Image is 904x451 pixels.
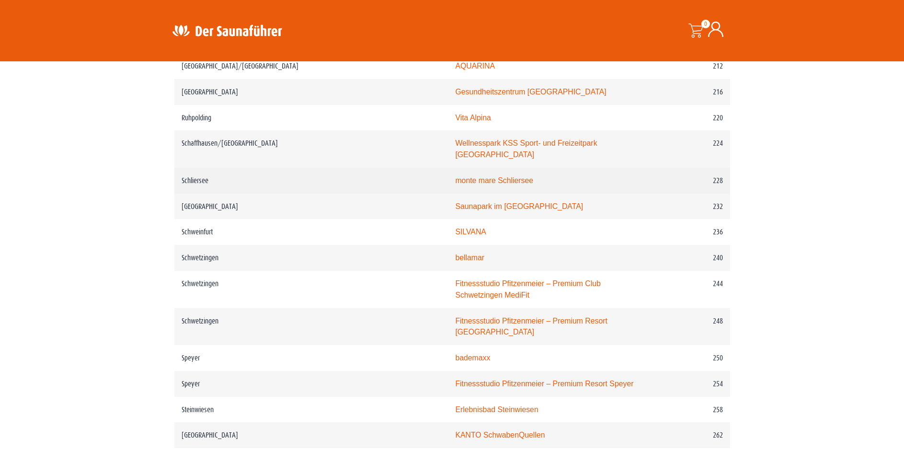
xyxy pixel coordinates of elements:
[174,219,448,245] td: Schweinfurt
[643,345,730,371] td: 250
[174,422,448,448] td: [GEOGRAPHIC_DATA]
[174,245,448,271] td: Schwetzingen
[455,279,601,299] a: Fitnessstudio Pfitzenmeier – Premium Club Schwetzingen MediFit
[643,53,730,79] td: 212
[455,114,491,122] a: Vita Alpina
[455,405,538,414] a: Erlebnisbad Steinwiesen
[455,431,545,439] a: KANTO SchwabenQuellen
[643,219,730,245] td: 236
[643,397,730,423] td: 258
[643,105,730,131] td: 220
[174,105,448,131] td: Ruhpolding
[455,380,633,388] a: Fitnessstudio Pfitzenmeier – Premium Resort Speyer
[174,397,448,423] td: Steinwiesen
[174,345,448,371] td: Speyer
[174,371,448,397] td: Speyer
[643,371,730,397] td: 254
[455,228,486,236] a: SILVANA
[174,271,448,308] td: Schwetzingen
[643,168,730,194] td: 228
[455,202,583,210] a: Saunapark im [GEOGRAPHIC_DATA]
[643,271,730,308] td: 244
[174,130,448,168] td: Schaffhausen/[GEOGRAPHIC_DATA]
[174,168,448,194] td: Schliersee
[643,194,730,220] td: 232
[643,245,730,271] td: 240
[643,79,730,105] td: 216
[174,308,448,346] td: Schwetzingen
[455,88,606,96] a: Gesundheitszentrum [GEOGRAPHIC_DATA]
[643,130,730,168] td: 224
[455,62,495,70] a: AQUARINA
[455,139,597,159] a: Wellnesspark KSS Sport- und Freizeitpark [GEOGRAPHIC_DATA]
[455,317,607,336] a: Fitnessstudio Pfitzenmeier – Premium Resort [GEOGRAPHIC_DATA]
[455,354,490,362] a: bademaxx
[701,20,710,28] span: 0
[455,254,484,262] a: bellamar
[643,308,730,346] td: 248
[643,422,730,448] td: 262
[174,194,448,220] td: [GEOGRAPHIC_DATA]
[455,176,533,185] a: monte mare Schliersee
[174,53,448,79] td: [GEOGRAPHIC_DATA]/[GEOGRAPHIC_DATA]
[174,79,448,105] td: [GEOGRAPHIC_DATA]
